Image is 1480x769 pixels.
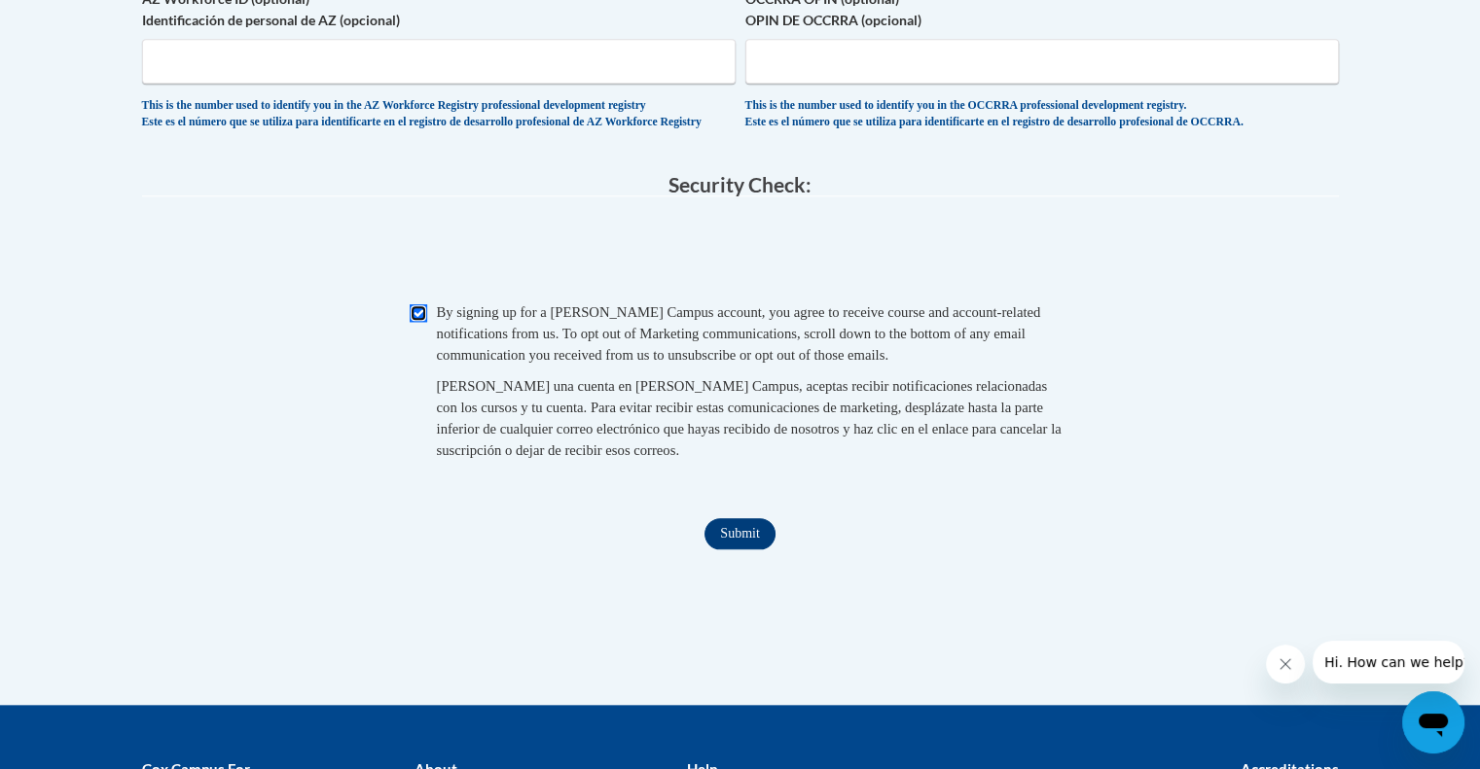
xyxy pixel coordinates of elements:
[1266,645,1305,683] iframe: Close message
[1402,691,1464,753] iframe: Button to launch messaging window
[142,98,736,130] div: This is the number used to identify you in the AZ Workforce Registry professional development reg...
[437,378,1062,458] span: [PERSON_NAME] una cuenta en [PERSON_NAME] Campus, aceptas recibir notificaciones relacionadas con...
[12,14,158,29] span: Hi. How can we help?
[668,172,812,196] span: Security Check:
[704,518,775,549] input: Submit
[745,98,1339,130] div: This is the number used to identify you in the OCCRRA professional development registry. Este es ...
[1313,641,1464,683] iframe: Message from company
[593,216,888,292] iframe: reCAPTCHA
[437,304,1041,363] span: By signing up for a [PERSON_NAME] Campus account, you agree to receive course and account-related...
